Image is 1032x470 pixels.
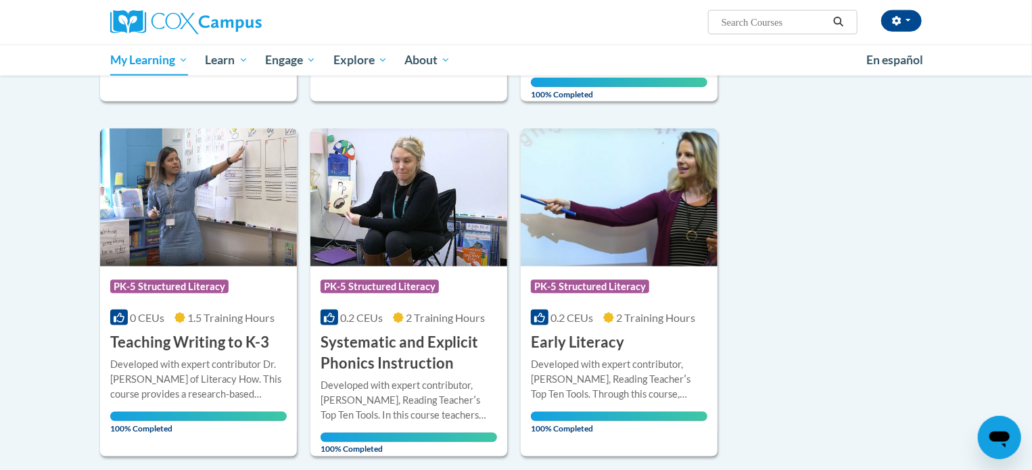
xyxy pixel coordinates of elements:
span: 2 Training Hours [406,311,485,324]
button: Account Settings [881,10,922,32]
a: Course LogoPK-5 Structured Literacy0 CEUs1.5 Training Hours Teaching Writing to K-3Developed with... [100,128,297,456]
a: En español [858,46,932,74]
span: 100% Completed [531,78,707,99]
input: Search Courses [720,14,828,30]
img: Course Logo [310,128,507,266]
h3: Teaching Writing to K-3 [110,332,269,353]
a: Engage [256,45,325,76]
img: Course Logo [521,128,718,266]
span: Learn [206,52,248,68]
span: 0.2 CEUs [340,311,383,324]
div: Developed with expert contributor, [PERSON_NAME], Reading Teacherʹs Top Ten Tools. Through this c... [531,357,707,402]
span: PK-5 Structured Literacy [110,280,229,293]
span: About [404,52,450,68]
img: Course Logo [100,128,297,266]
div: Your progress [321,433,497,442]
span: Explore [333,52,388,68]
a: Cox Campus [110,10,367,34]
img: Cox Campus [110,10,262,34]
div: Your progress [531,412,707,421]
iframe: Button to launch messaging window [978,416,1021,459]
span: Engage [265,52,316,68]
a: Explore [325,45,396,76]
span: En español [866,53,923,67]
span: 100% Completed [531,412,707,433]
a: My Learning [101,45,197,76]
div: Main menu [90,45,942,76]
h3: Early Literacy [531,332,624,353]
span: PK-5 Structured Literacy [531,280,649,293]
div: Your progress [531,78,707,87]
span: 0 CEUs [130,311,164,324]
span: 100% Completed [321,433,497,454]
span: 2 Training Hours [616,311,695,324]
button: Search [828,14,849,30]
span: 0.2 CEUs [550,311,593,324]
h3: Systematic and Explicit Phonics Instruction [321,332,497,374]
div: Developed with expert contributor Dr. [PERSON_NAME] of Literacy How. This course provides a resea... [110,357,287,402]
span: My Learning [110,52,188,68]
a: Learn [197,45,257,76]
a: Course LogoPK-5 Structured Literacy0.2 CEUs2 Training Hours Systematic and Explicit Phonics Instr... [310,128,507,456]
div: Your progress [110,412,287,421]
span: 100% Completed [110,412,287,433]
a: About [396,45,460,76]
span: 1.5 Training Hours [187,311,275,324]
span: PK-5 Structured Literacy [321,280,439,293]
a: Course LogoPK-5 Structured Literacy0.2 CEUs2 Training Hours Early LiteracyDeveloped with expert c... [521,128,718,456]
div: Developed with expert contributor, [PERSON_NAME], Reading Teacherʹs Top Ten Tools. In this course... [321,378,497,423]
